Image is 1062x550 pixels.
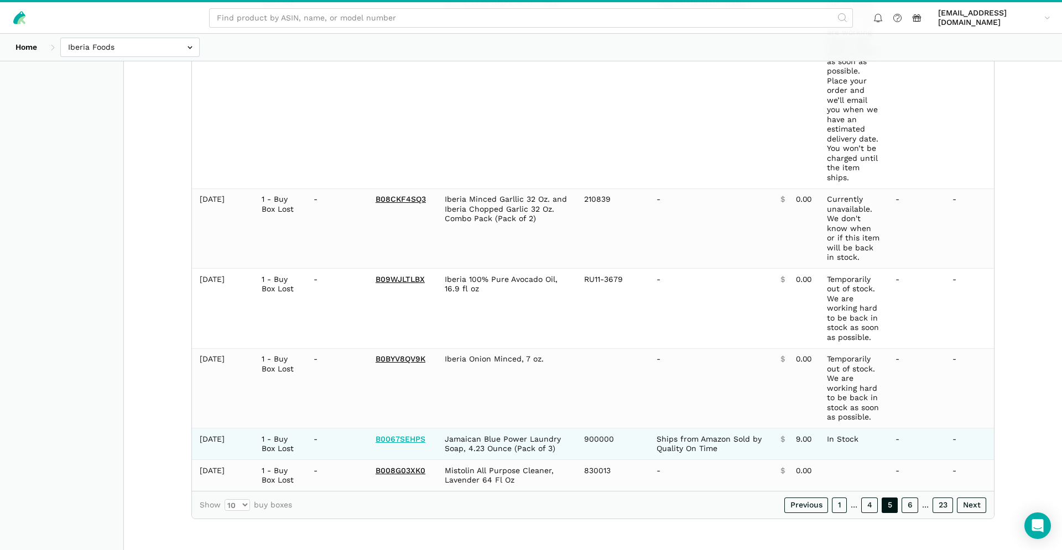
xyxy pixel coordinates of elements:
[796,275,811,285] span: 0.00
[888,460,945,491] td: -
[192,428,254,460] td: [DATE]
[796,354,811,364] span: 0.00
[192,188,254,269] td: [DATE]
[819,188,888,269] td: Currently unavailable. We don't know when or if this item will be back in stock.
[922,500,929,510] span: …
[576,269,649,349] td: RU11-3679
[796,466,811,476] span: 0.00
[649,269,773,349] td: -
[306,269,368,349] td: -
[437,348,576,428] td: Iberia Onion Minced, 7 oz.
[254,188,306,269] td: 1 - Buy Box Lost
[861,497,878,513] a: 4
[376,195,426,203] a: B08CKF4SQ3
[209,8,853,28] input: Find product by ASIN, name, or model number
[780,434,785,444] span: $
[192,269,254,349] td: [DATE]
[780,195,785,205] span: $
[649,348,773,428] td: -
[306,428,368,460] td: -
[934,6,1054,29] a: [EMAIL_ADDRESS][DOMAIN_NAME]
[8,38,45,57] a: Home
[306,460,368,491] td: -
[192,460,254,491] td: [DATE]
[225,499,250,511] select: Showbuy boxes
[780,466,785,476] span: $
[649,188,773,269] td: -
[902,497,918,513] a: 6
[437,460,576,491] td: Mistolin All Purpose Cleaner, Lavender 64 Fl Oz
[1024,512,1051,539] div: Open Intercom Messenger
[376,434,425,443] a: B0067SEHPS
[576,460,649,491] td: 830013
[819,348,888,428] td: Temporarily out of stock. We are working hard to be back in stock as soon as possible.
[376,275,425,284] a: B09WJLTLBX
[933,497,953,513] a: 23
[437,188,576,269] td: Iberia Minced Garllic 32 Oz. and Iberia Chopped Garlic 32 Oz. Combo Pack (Pack of 2)
[888,188,945,269] td: -
[888,428,945,460] td: -
[819,428,888,460] td: In Stock
[576,188,649,269] td: 210839
[306,348,368,428] td: -
[784,497,828,513] a: Previous
[376,466,425,475] a: B008G03XK0
[780,354,785,364] span: $
[957,497,986,513] a: Next
[60,38,200,57] input: Iberia Foods
[796,195,811,205] span: 0.00
[437,428,576,460] td: Jamaican Blue Power Laundry Soap, 4.23 Ounce (Pack of 3)
[376,354,425,363] a: B0BYV8QV9K
[306,188,368,269] td: -
[796,434,811,444] span: 9.00
[576,428,649,460] td: 900000
[819,269,888,349] td: Temporarily out of stock. We are working hard to be back in stock as soon as possible.
[254,428,306,460] td: 1 - Buy Box Lost
[938,8,1040,28] span: [EMAIL_ADDRESS][DOMAIN_NAME]
[888,348,945,428] td: -
[649,428,773,460] td: Ships from Amazon Sold by Quality On Time
[882,497,898,513] a: 5
[832,497,847,513] a: 1
[851,500,857,510] span: …
[888,269,945,349] td: -
[192,348,254,428] td: [DATE]
[649,460,773,491] td: -
[254,269,306,349] td: 1 - Buy Box Lost
[200,499,292,511] label: Show buy boxes
[780,275,785,285] span: $
[437,269,576,349] td: Iberia 100% Pure Avocado Oil, 16.9 fl oz
[254,348,306,428] td: 1 - Buy Box Lost
[254,460,306,491] td: 1 - Buy Box Lost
